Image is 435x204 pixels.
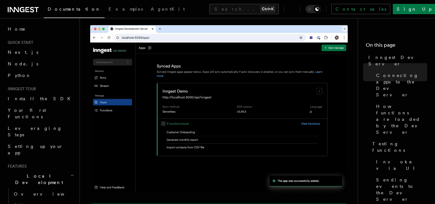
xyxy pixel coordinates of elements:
[5,122,76,141] a: Leveraging Steps
[11,188,76,200] a: Overview
[374,156,427,174] a: Invoke via UI
[109,6,143,12] span: Examples
[331,4,390,14] a: Contact sales
[209,4,279,14] button: Search...Ctrl+K
[147,2,189,17] a: AgentKit
[368,54,427,67] span: Inngest Dev Server
[374,70,427,101] a: Connecting apps to the Dev Server
[8,61,38,66] span: Node.js
[5,104,76,122] a: Your first Functions
[8,50,38,55] span: Next.js
[5,86,36,92] span: Inngest tour
[8,144,63,155] span: Setting up your app
[8,108,46,119] span: Your first Functions
[5,23,76,35] a: Home
[374,101,427,138] a: How functions are loaded by the Dev Server
[5,93,76,104] a: Install the SDK
[366,52,427,70] a: Inngest Dev Server
[5,170,76,188] button: Local Development
[366,41,427,52] h4: On this page
[5,173,70,186] span: Local Development
[5,58,76,70] a: Node.js
[5,40,33,45] span: Quick start
[5,141,76,159] a: Setting up your app
[8,126,62,137] span: Leveraging Steps
[5,70,76,81] a: Python
[8,96,74,101] span: Install the SDK
[151,6,185,12] span: AgentKit
[5,164,27,169] span: Features
[5,46,76,58] a: Next.js
[376,103,427,135] span: How functions are loaded by the Dev Server
[376,159,427,171] span: Invoke via UI
[14,191,80,197] span: Overview
[8,26,26,32] span: Home
[90,25,348,193] img: Dev Server demo manually syncing an app
[260,6,275,12] kbd: Ctrl+K
[370,138,427,156] a: Testing functions
[376,177,427,202] span: Sending events to the Dev Server
[306,5,321,13] button: Toggle dark mode
[8,73,31,78] span: Python
[105,2,147,17] a: Examples
[376,72,427,98] span: Connecting apps to the Dev Server
[44,2,105,18] a: Documentation
[48,6,101,12] span: Documentation
[372,141,427,153] span: Testing functions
